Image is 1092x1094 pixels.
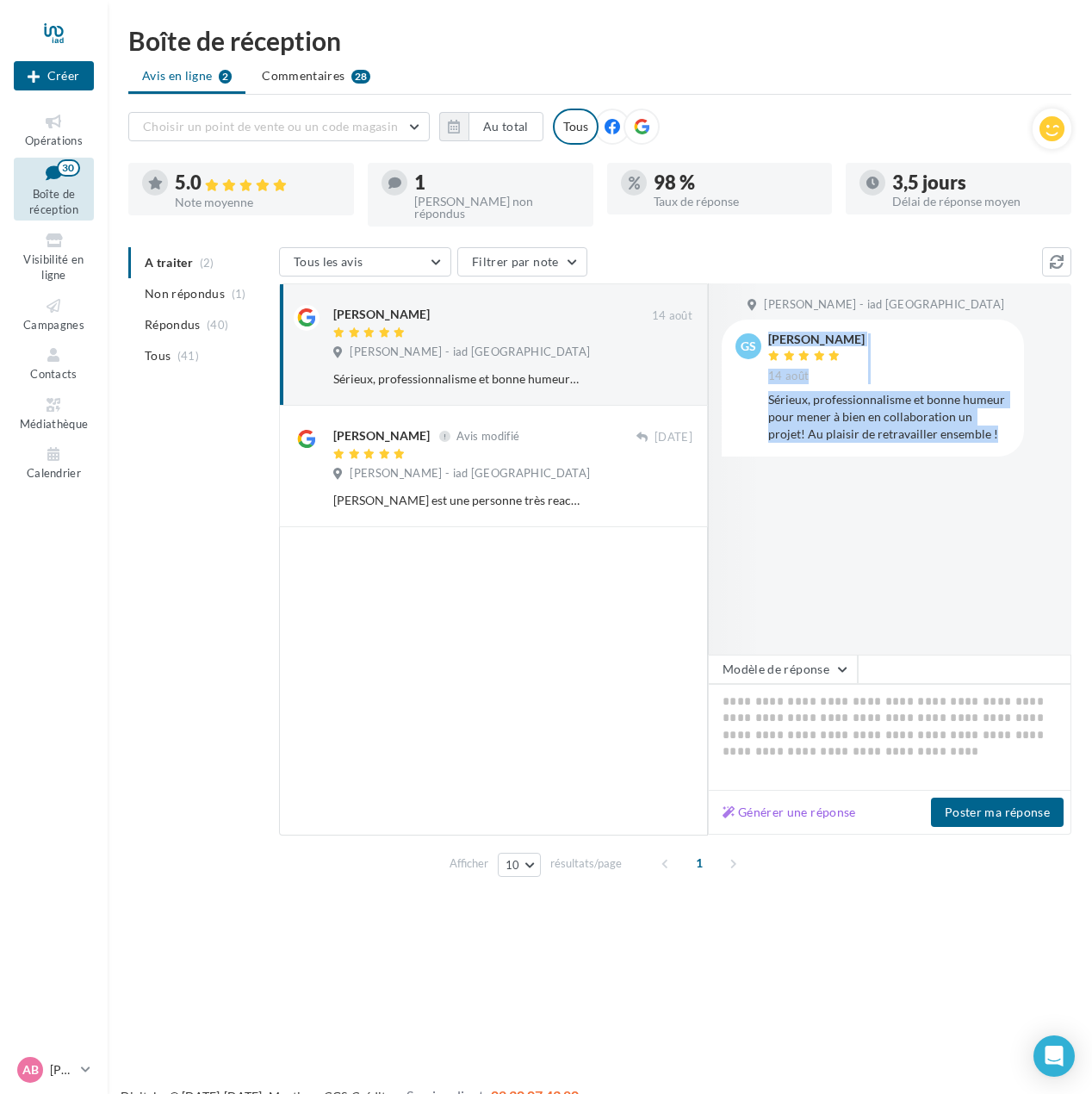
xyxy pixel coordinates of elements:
[175,196,340,208] div: Note moyenne
[768,369,809,384] span: 14 août
[177,349,199,363] span: (41)
[931,798,1064,827] button: Poster ma réponse
[350,345,590,360] span: [PERSON_NAME] - iad [GEOGRAPHIC_DATA]
[414,196,580,220] div: [PERSON_NAME] non répondus
[30,367,78,381] span: Contacts
[654,173,819,192] div: 98 %
[439,112,543,141] button: Au total
[20,417,89,431] span: Médiathèque
[14,1054,94,1086] a: AB [PERSON_NAME]
[25,134,83,147] span: Opérations
[716,802,863,823] button: Générer une réponse
[553,109,599,145] div: Tous
[498,853,542,877] button: 10
[279,247,451,277] button: Tous les avis
[14,109,94,151] a: Opérations
[145,316,201,333] span: Répondus
[175,173,340,193] div: 5.0
[14,441,94,483] a: Calendrier
[22,1061,39,1078] span: AB
[350,466,590,482] span: [PERSON_NAME] - iad [GEOGRAPHIC_DATA]
[654,196,819,208] div: Taux de réponse
[143,119,398,134] span: Choisir un point de vente ou un code magasin
[550,855,622,872] span: résultats/page
[652,308,692,324] span: 14 août
[892,173,1058,192] div: 3,5 jours
[23,318,84,332] span: Campagnes
[686,849,713,877] span: 1
[207,318,228,332] span: (40)
[57,159,80,177] div: 30
[232,287,246,301] span: (1)
[14,61,94,90] button: Créer
[450,855,488,872] span: Afficher
[764,297,1004,313] span: [PERSON_NAME] - iad [GEOGRAPHIC_DATA]
[333,427,430,444] div: [PERSON_NAME]
[741,338,756,355] span: gs
[333,492,580,509] div: [PERSON_NAME] est une personne très reactive dans son travail superbe conseillère très efficace e...
[50,1061,74,1078] p: [PERSON_NAME]
[29,187,78,217] span: Boîte de réception
[14,227,94,286] a: Visibilité en ligne
[708,655,858,684] button: Modèle de réponse
[14,293,94,335] a: Campagnes
[456,429,519,443] span: Avis modifié
[128,28,1071,53] div: Boîte de réception
[351,70,371,84] div: 28
[128,112,430,141] button: Choisir un point de vente ou un code magasin
[333,370,580,388] div: Sérieux, professionnalisme et bonne humeur pour mener à bien en collaboration un projet! Au plais...
[14,392,94,434] a: Médiathèque
[768,391,1010,443] div: Sérieux, professionnalisme et bonne humeur pour mener à bien en collaboration un projet! Au plais...
[262,67,344,84] span: Commentaires
[506,858,520,872] span: 10
[892,196,1058,208] div: Délai de réponse moyen
[294,254,363,269] span: Tous les avis
[14,158,94,221] a: Boîte de réception30
[14,342,94,384] a: Contacts
[27,466,81,480] span: Calendrier
[768,333,865,345] div: [PERSON_NAME]
[145,285,225,302] span: Non répondus
[655,430,692,445] span: [DATE]
[468,112,543,141] button: Au total
[414,173,580,192] div: 1
[457,247,587,277] button: Filtrer par note
[14,61,94,90] div: Nouvelle campagne
[23,252,84,283] span: Visibilité en ligne
[333,306,430,323] div: [PERSON_NAME]
[1033,1035,1075,1077] div: Open Intercom Messenger
[145,347,171,364] span: Tous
